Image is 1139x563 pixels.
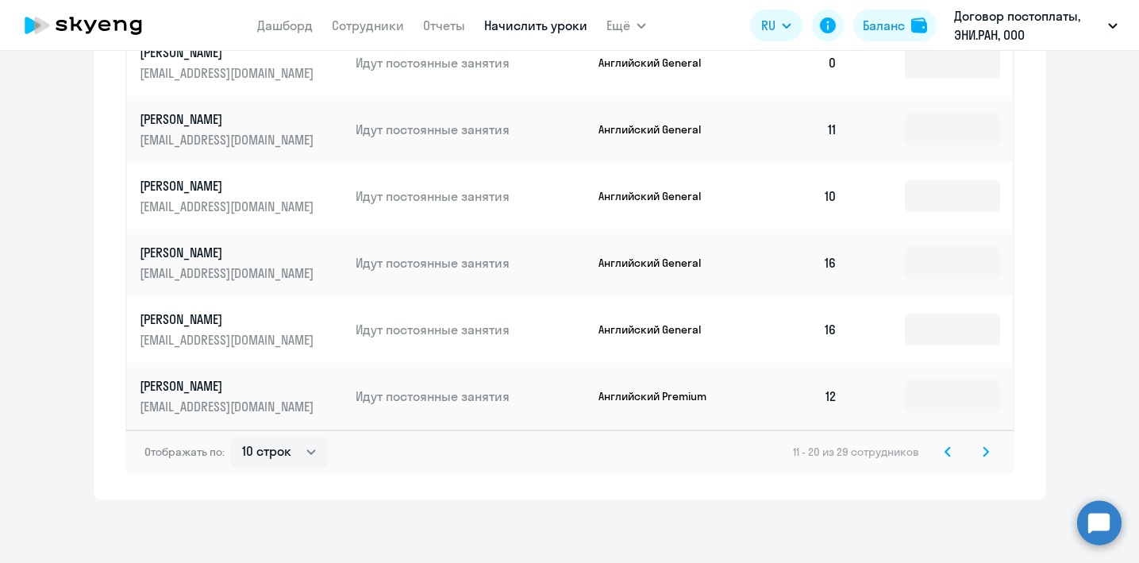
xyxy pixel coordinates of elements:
a: [PERSON_NAME][EMAIL_ADDRESS][DOMAIN_NAME] [140,244,344,282]
td: 11 [740,96,851,163]
p: [PERSON_NAME] [140,310,317,328]
a: [PERSON_NAME][EMAIL_ADDRESS][DOMAIN_NAME] [140,377,344,415]
p: Английский General [598,189,718,203]
a: Начислить уроки [484,17,587,33]
img: balance [911,17,927,33]
p: Английский General [598,122,718,137]
button: Договор постоплаты, ЭНИ.РАН, ООО [946,6,1126,44]
p: [EMAIL_ADDRESS][DOMAIN_NAME] [140,331,317,349]
p: Договор постоплаты, ЭНИ.РАН, ООО [954,6,1102,44]
div: Баланс [863,16,905,35]
p: Английский General [598,256,718,270]
span: Отображать по: [144,445,225,459]
p: [EMAIL_ADDRESS][DOMAIN_NAME] [140,64,317,82]
a: Дашборд [257,17,313,33]
button: RU [750,10,802,41]
p: Идут постоянные занятия [356,321,586,338]
p: [PERSON_NAME] [140,244,317,261]
p: [PERSON_NAME] [140,44,317,61]
a: Сотрудники [332,17,404,33]
p: [EMAIL_ADDRESS][DOMAIN_NAME] [140,398,317,415]
span: 11 - 20 из 29 сотрудников [793,445,919,459]
p: Идут постоянные занятия [356,388,586,405]
p: [EMAIL_ADDRESS][DOMAIN_NAME] [140,264,317,282]
p: Английский General [598,322,718,337]
a: Отчеты [423,17,465,33]
p: Идут постоянные занятия [356,121,586,138]
button: Балансbalance [853,10,937,41]
td: 16 [740,296,851,363]
td: 16 [740,229,851,296]
button: Ещё [606,10,646,41]
span: Ещё [606,16,630,35]
a: [PERSON_NAME][EMAIL_ADDRESS][DOMAIN_NAME] [140,177,344,215]
p: [PERSON_NAME] [140,177,317,195]
a: [PERSON_NAME][EMAIL_ADDRESS][DOMAIN_NAME] [140,310,344,349]
p: Идут постоянные занятия [356,254,586,272]
span: RU [761,16,775,35]
td: 12 [740,363,851,430]
p: [PERSON_NAME] [140,377,317,395]
p: Английский General [598,56,718,70]
p: [EMAIL_ADDRESS][DOMAIN_NAME] [140,131,317,148]
a: [PERSON_NAME][EMAIL_ADDRESS][DOMAIN_NAME] [140,44,344,82]
p: [EMAIL_ADDRESS][DOMAIN_NAME] [140,198,317,215]
p: Идут постоянные занятия [356,54,586,71]
a: [PERSON_NAME][EMAIL_ADDRESS][DOMAIN_NAME] [140,110,344,148]
p: Идут постоянные занятия [356,187,586,205]
td: 0 [740,29,851,96]
td: 10 [740,163,851,229]
p: Английский Premium [598,389,718,403]
p: [PERSON_NAME] [140,110,317,128]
